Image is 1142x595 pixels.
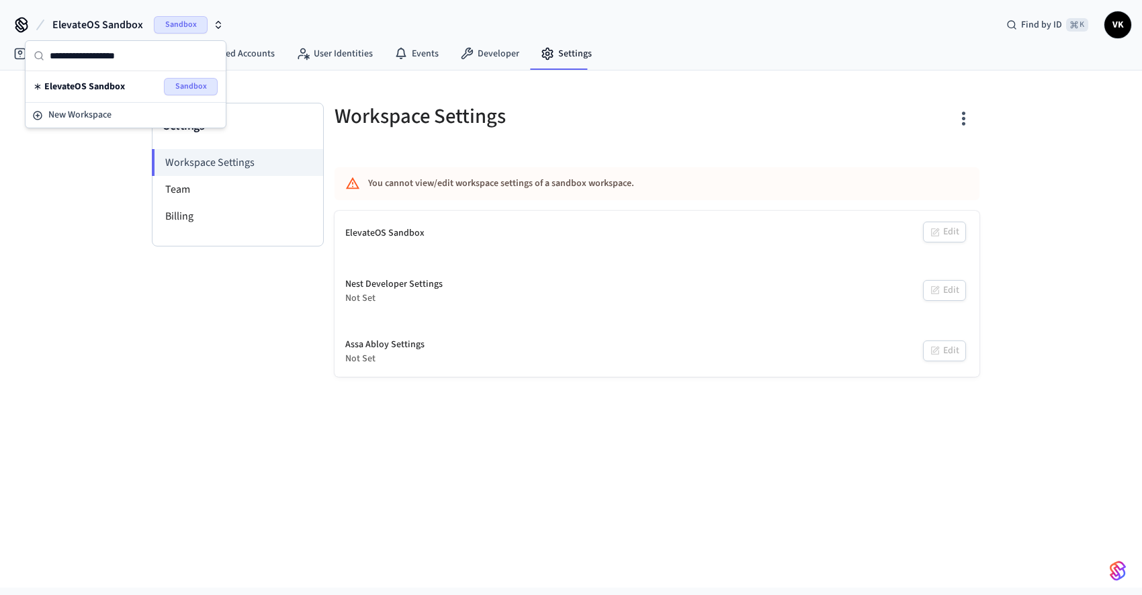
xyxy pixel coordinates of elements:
[530,42,603,66] a: Settings
[26,71,226,102] div: Suggestions
[345,352,425,366] div: Not Set
[345,291,443,306] div: Not Set
[27,104,224,126] button: New Workspace
[345,277,443,291] div: Nest Developer Settings
[164,78,218,95] span: Sandbox
[152,176,323,203] li: Team
[3,42,73,66] a: Devices
[1104,11,1131,38] button: VK
[1110,560,1126,582] img: SeamLogoGradient.69752ec5.svg
[1021,18,1062,32] span: Find by ID
[345,338,425,352] div: Assa Abloy Settings
[1066,18,1088,32] span: ⌘ K
[154,16,208,34] span: Sandbox
[996,13,1099,37] div: Find by ID⌘ K
[384,42,449,66] a: Events
[152,149,323,176] li: Workspace Settings
[449,42,530,66] a: Developer
[44,80,125,93] span: ElevateOS Sandbox
[1106,13,1130,37] span: VK
[345,226,425,240] div: ElevateOS Sandbox
[163,117,312,136] h3: Settings
[335,103,649,130] h5: Workspace Settings
[285,42,384,66] a: User Identities
[368,171,867,196] div: You cannot view/edit workspace settings of a sandbox workspace.
[152,203,323,230] li: Billing
[48,108,112,122] span: New Workspace
[52,17,143,33] span: ElevateOS Sandbox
